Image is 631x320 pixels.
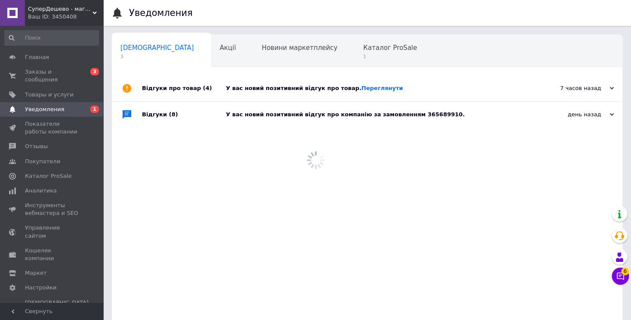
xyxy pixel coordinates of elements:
span: Заказы и сообщения [25,68,80,84]
span: СуперДешево - магазин выгодных покупок [28,5,92,13]
span: (8) [169,111,178,118]
button: Чат с покупателем6 [612,267,629,285]
span: Инструменты вебмастера и SEO [25,202,80,217]
span: Настройки [25,284,56,292]
div: 7 часов назад [528,84,614,92]
span: Управление сайтом [25,224,80,239]
span: Акції [220,44,236,52]
span: Уведомления [25,106,64,113]
span: 1 [90,106,99,113]
span: Каталог ProSale [363,44,417,52]
span: 1 [363,53,417,60]
div: У вас новий позитивний відгук про компанію за замовленням 365689910. [226,111,528,118]
div: У вас новий позитивний відгук про товар. [226,84,528,92]
span: Отзывы [25,143,48,150]
span: Новини маркетплейсу [262,44,337,52]
span: Покупатели [25,158,60,165]
div: Ваш ID: 3450408 [28,13,103,21]
a: Переглянути [361,85,403,91]
span: [DEMOGRAPHIC_DATA] [120,44,194,52]
span: Показатели работы компании [25,120,80,136]
span: Товары и услуги [25,91,74,99]
span: 3 [120,53,194,60]
span: (4) [203,85,212,91]
span: Главная [25,53,49,61]
span: 3 [90,68,99,75]
h1: Уведомления [129,8,193,18]
span: Кошелек компании [25,247,80,262]
div: день назад [528,111,614,118]
span: 6 [621,267,629,275]
input: Поиск [4,30,99,46]
div: Відгуки про товар [142,75,226,101]
span: Каталог ProSale [25,172,71,180]
span: Маркет [25,269,47,277]
span: Аналитика [25,187,57,195]
div: Відгуки [142,102,226,127]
